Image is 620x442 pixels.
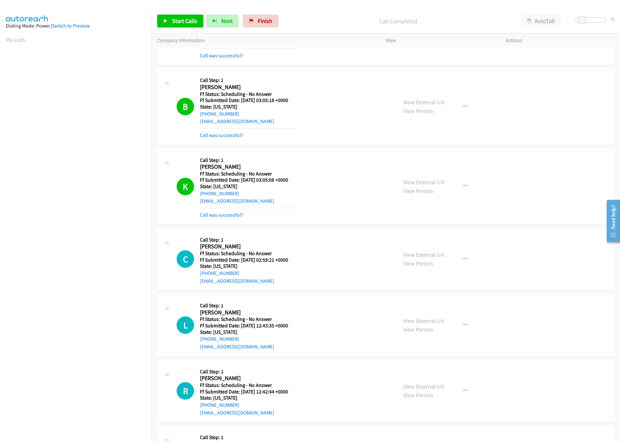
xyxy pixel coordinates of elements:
[200,250,296,257] h5: Ff Status: Scheduling - No Answer
[200,163,296,171] h2: [PERSON_NAME]
[403,187,433,195] a: View Person
[52,23,90,29] a: Switch to Preview
[200,177,296,183] h5: Ff Submitted Date: [DATE] 03:05:08 +0000
[200,389,288,395] h5: Ff Submitted Date: [DATE] 12:42:44 +0000
[200,243,296,250] h2: [PERSON_NAME]
[200,302,288,309] h5: Call Step: 1
[403,391,433,399] a: View Person
[200,183,296,190] h5: State: [US_STATE]
[200,344,274,350] a: [EMAIL_ADDRESS][DOMAIN_NAME]
[611,15,614,23] div: 6
[200,270,239,276] a: [PHONE_NUMBER]
[157,37,374,44] p: Company Information
[200,336,239,342] a: [PHONE_NUMBER]
[177,316,194,334] div: The call is yet to be attempted
[200,257,296,263] h5: Ff Submitted Date: [DATE] 02:59:21 +0000
[200,97,296,104] h5: Ff Submitted Date: [DATE] 03:05:18 +0000
[200,212,243,218] a: Call was successful?
[200,111,239,117] a: [PHONE_NUMBER]
[243,15,278,28] a: Finish
[200,329,288,335] h5: State: [US_STATE]
[6,22,146,30] div: Dialing Mode: Power |
[200,104,296,110] h5: State: [US_STATE]
[200,323,288,329] h5: Ff Submitted Date: [DATE] 12:43:35 +0000
[403,107,433,115] a: View Person
[287,17,509,26] p: Call Completed
[200,190,239,197] a: [PHONE_NUMBER]
[200,77,296,84] h5: Call Step: 1
[177,178,194,195] h1: K
[200,198,274,204] a: [EMAIL_ADDRESS][DOMAIN_NAME]
[200,118,274,124] a: [EMAIL_ADDRESS][DOMAIN_NAME]
[200,402,239,408] a: [PHONE_NUMBER]
[200,382,288,389] h5: Ff Status: Scheduling - No Answer
[200,84,296,91] h2: [PERSON_NAME]
[602,195,620,247] iframe: Resource Center
[200,91,296,97] h5: Ff Status: Scheduling - No Answer
[403,251,444,258] a: View External Url
[403,326,433,333] a: View Person
[200,132,243,138] a: Call was successful?
[200,278,274,284] a: [EMAIL_ADDRESS][DOMAIN_NAME]
[200,368,288,375] h5: Call Step: 1
[200,434,288,441] h5: Call Step: 1
[200,263,296,269] h5: State: [US_STATE]
[177,98,194,115] h1: B
[206,15,239,28] button: Next
[506,37,614,44] p: Actions
[200,171,296,177] h5: Ff Status: Scheduling - No Answer
[386,37,494,44] p: View
[403,98,444,106] a: View External Url
[157,15,203,28] a: Start Calls
[403,260,433,267] a: View Person
[403,178,444,186] a: View External Url
[177,316,194,334] h1: L
[177,250,194,268] h1: C
[177,382,194,400] h1: R
[221,17,233,25] span: Next
[172,17,197,25] span: Start Calls
[6,50,151,357] iframe: Dialpad
[200,316,288,323] h5: Ff Status: Scheduling - No Answer
[200,375,288,382] h2: [PERSON_NAME]
[200,410,274,416] a: [EMAIL_ADDRESS][DOMAIN_NAME]
[200,237,296,243] h5: Call Step: 1
[200,309,288,316] h2: [PERSON_NAME]
[177,382,194,400] div: The call is yet to be attempted
[6,36,25,43] a: My Lists
[200,395,288,401] h5: State: [US_STATE]
[200,52,243,59] a: Call was successful?
[200,157,296,164] h5: Call Step: 1
[258,17,272,25] span: Finish
[403,383,444,390] a: View External Url
[521,15,561,28] button: AutoTab
[403,317,444,324] a: View External Url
